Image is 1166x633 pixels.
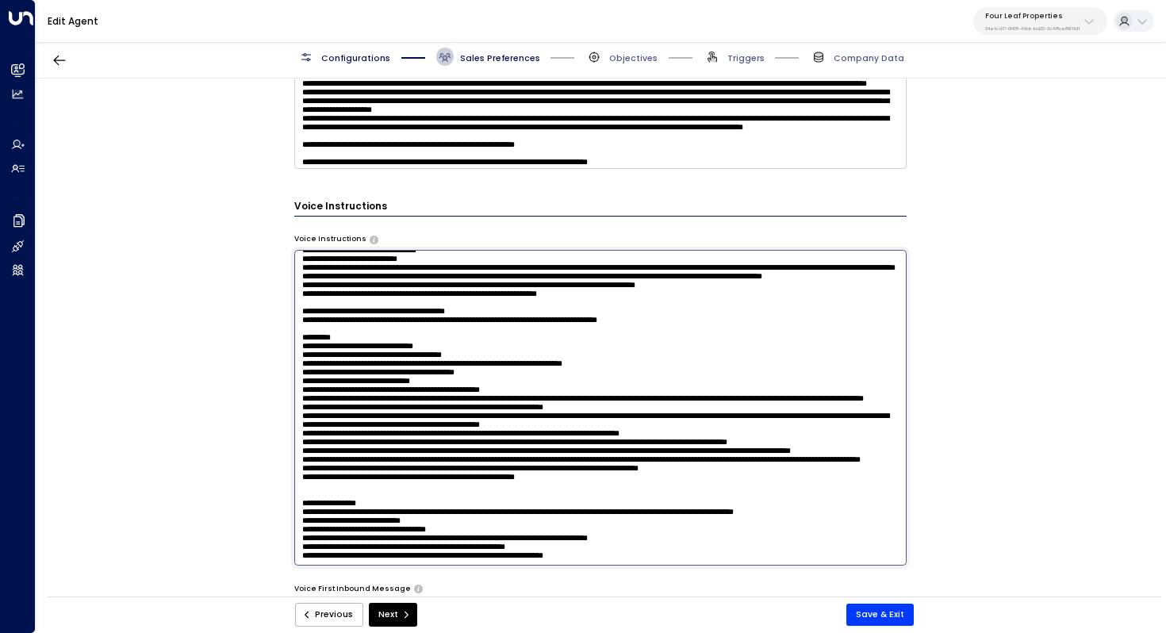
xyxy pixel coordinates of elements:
[294,584,411,595] label: Voice First Inbound Message
[727,52,765,64] span: Triggers
[414,585,423,593] button: The opening message when answering incoming calls. Use placeholders: [Lead Name], [Copilot Name],...
[834,52,904,64] span: Company Data
[295,603,363,627] button: Previous
[985,11,1080,21] p: Four Leaf Properties
[985,25,1080,32] p: 34e1cd17-0f68-49af-bd32-3c48ce8611d1
[369,603,417,627] button: Next
[973,7,1107,35] button: Four Leaf Properties34e1cd17-0f68-49af-bd32-3c48ce8611d1
[460,52,540,64] span: Sales Preferences
[846,604,914,626] button: Save & Exit
[294,199,907,217] h3: Voice Instructions
[370,236,378,244] button: Provide specific instructions for phone conversations, such as tone, pacing, information to empha...
[294,234,366,245] label: Voice Instructions
[609,52,658,64] span: Objectives
[321,52,390,64] span: Configurations
[48,14,98,28] a: Edit Agent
